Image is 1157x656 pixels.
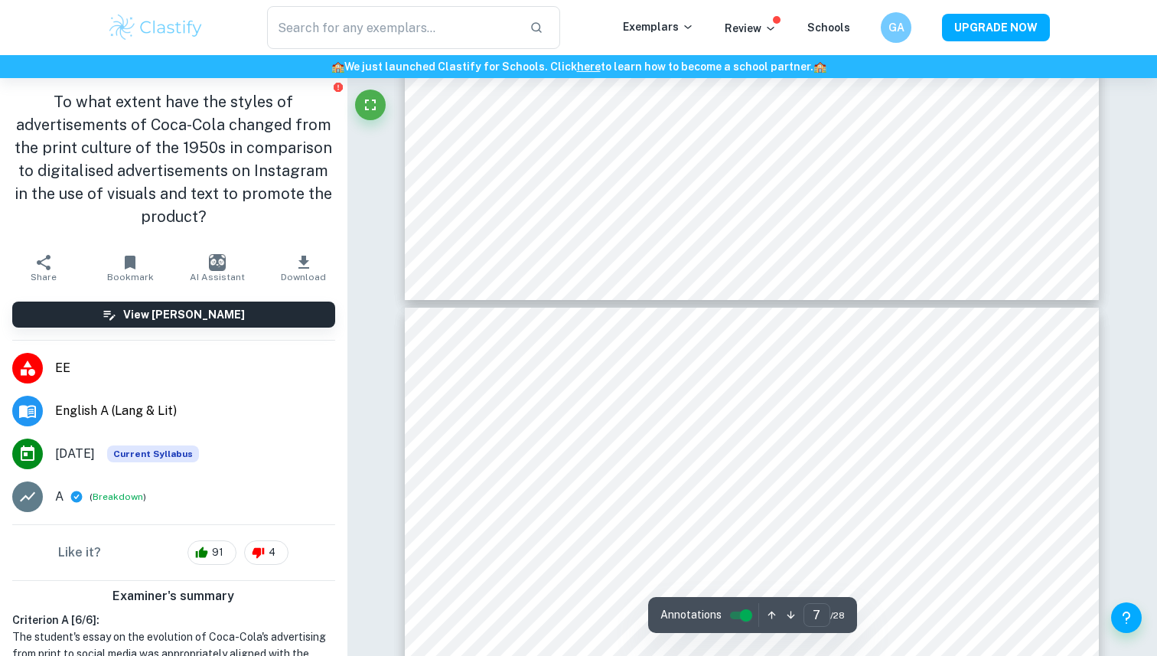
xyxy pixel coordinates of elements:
[623,18,694,35] p: Exemplars
[123,306,245,323] h6: View [PERSON_NAME]
[3,58,1154,75] h6: We just launched Clastify for Schools. Click to learn how to become a school partner.
[807,21,850,34] a: Schools
[107,12,204,43] img: Clastify logo
[942,14,1050,41] button: UPGRADE NOW
[55,488,64,506] p: A
[174,246,260,289] button: AI Assistant
[58,543,101,562] h6: Like it?
[6,587,341,605] h6: Examiner's summary
[888,19,905,36] h6: GA
[260,545,284,560] span: 4
[333,81,344,93] button: Report issue
[725,20,777,37] p: Review
[31,272,57,282] span: Share
[187,540,236,565] div: 91
[12,90,335,228] h1: To what extent have the styles of advertisements of Coca-Cola changed from the print culture of t...
[267,6,517,49] input: Search for any exemplars...
[209,254,226,271] img: AI Assistant
[190,272,245,282] span: AI Assistant
[107,445,199,462] span: Current Syllabus
[577,60,601,73] a: here
[12,612,335,628] h6: Criterion A [ 6 / 6 ]:
[813,60,826,73] span: 🏫
[331,60,344,73] span: 🏫
[204,545,232,560] span: 91
[660,607,722,623] span: Annotations
[260,246,347,289] button: Download
[93,490,143,504] button: Breakdown
[830,609,845,622] span: / 28
[55,445,95,463] span: [DATE]
[55,402,335,420] span: English A (Lang & Lit)
[881,12,911,43] button: GA
[107,445,199,462] div: This exemplar is based on the current syllabus. Feel free to refer to it for inspiration/ideas wh...
[55,359,335,377] span: EE
[107,272,154,282] span: Bookmark
[12,302,335,328] button: View [PERSON_NAME]
[86,246,173,289] button: Bookmark
[90,490,146,504] span: ( )
[1111,602,1142,633] button: Help and Feedback
[355,90,386,120] button: Fullscreen
[244,540,288,565] div: 4
[281,272,326,282] span: Download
